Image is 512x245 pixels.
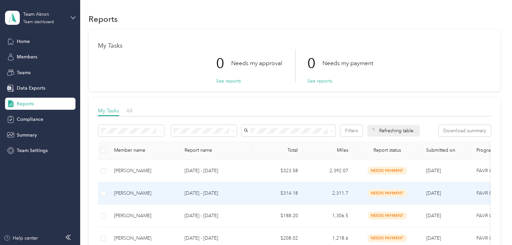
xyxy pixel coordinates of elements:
button: Help center [4,235,38,242]
p: [DATE] - [DATE] [185,167,248,175]
h1: Reports [89,15,118,22]
span: [DATE] [426,213,441,218]
span: Team Settings [17,147,48,154]
span: needs payment [367,234,407,242]
span: My Tasks [98,107,119,114]
button: See reports [216,78,241,85]
h1: My Tasks [98,42,491,49]
span: Data Exports [17,85,45,92]
td: 2,392.07 [303,160,354,182]
p: [DATE] - [DATE] [185,235,248,242]
td: $188.20 [253,205,303,227]
span: needs payment [367,167,407,175]
span: [DATE] [426,168,441,174]
p: Needs my payment [322,59,373,67]
div: [PERSON_NAME] [114,212,174,219]
span: Compliance [17,116,43,123]
span: Summary [17,132,37,139]
div: Miles [309,147,348,153]
span: needs payment [367,212,407,219]
span: Report status [359,147,415,153]
div: Refreshing table... [367,125,420,137]
span: Reports [17,100,34,107]
span: All [126,107,133,114]
div: Team Akron [23,11,65,18]
p: [DATE] - [DATE] [185,190,248,197]
span: Teams [17,69,31,76]
th: Report name [179,141,253,160]
p: [DATE] - [DATE] [185,212,248,219]
td: 1,306.5 [303,205,354,227]
p: 0 [307,49,322,78]
div: Total [258,147,298,153]
th: Member name [109,141,179,160]
button: See reports [307,78,332,85]
div: [PERSON_NAME] [114,235,174,242]
span: Members [17,53,37,60]
td: $314.18 [253,182,303,205]
p: 0 [216,49,231,78]
td: $323.58 [253,160,303,182]
span: needs payment [367,189,407,197]
div: [PERSON_NAME] [114,190,174,197]
td: 2,311.7 [303,182,354,205]
div: Team dashboard [23,20,54,24]
button: Download summary [439,125,491,137]
button: Filters [340,125,363,137]
span: [DATE] [426,190,441,196]
div: Member name [114,147,174,153]
span: Home [17,38,30,45]
span: [DATE] [426,235,441,241]
iframe: Everlance-gr Chat Button Frame [474,207,512,245]
th: Submitted on [421,141,471,160]
div: [PERSON_NAME] [114,167,174,175]
p: Needs my approval [231,59,282,67]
